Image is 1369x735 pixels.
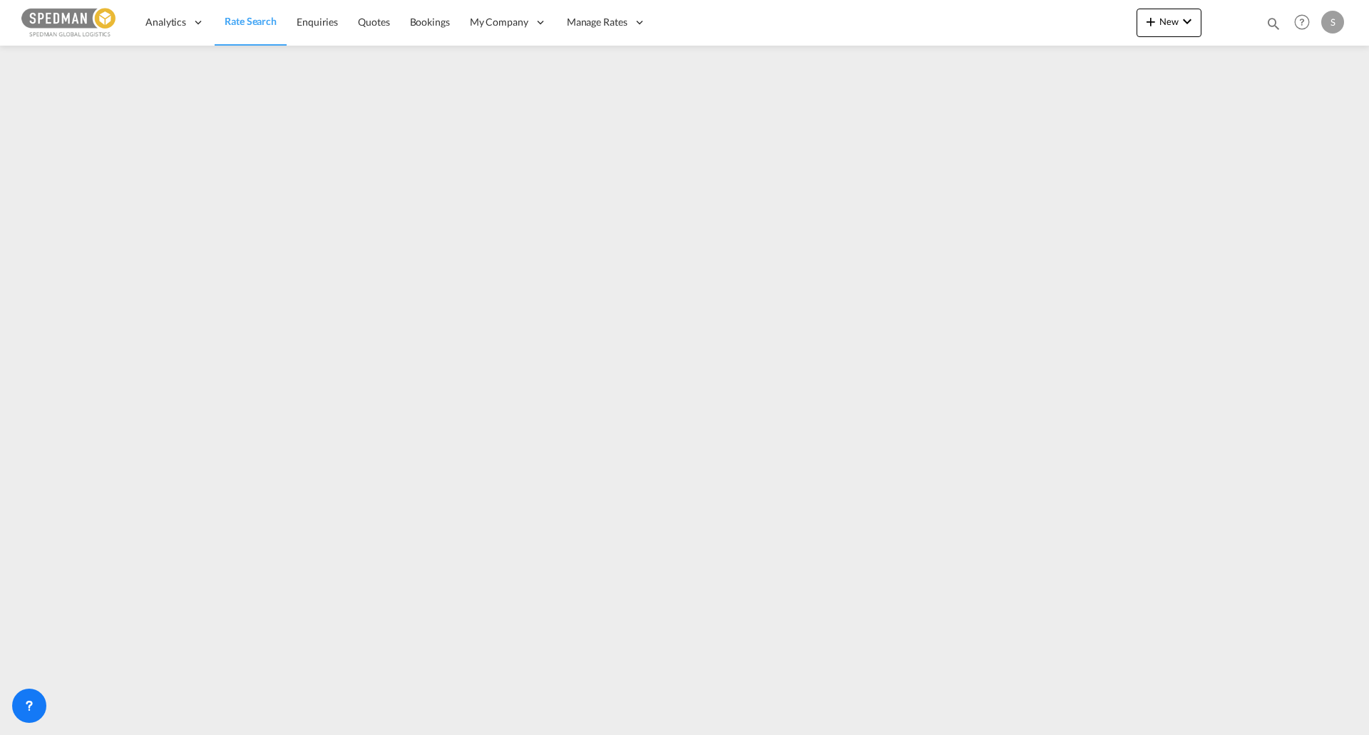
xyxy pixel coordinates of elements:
[145,15,186,29] span: Analytics
[1137,9,1201,37] button: icon-plus 400-fgNewicon-chevron-down
[470,15,528,29] span: My Company
[1179,13,1196,30] md-icon: icon-chevron-down
[21,6,118,38] img: c12ca350ff1b11efb6b291369744d907.png
[1321,11,1344,34] div: S
[1142,13,1159,30] md-icon: icon-plus 400-fg
[1142,16,1196,27] span: New
[567,15,627,29] span: Manage Rates
[225,15,277,27] span: Rate Search
[297,16,338,28] span: Enquiries
[1290,10,1321,36] div: Help
[358,16,389,28] span: Quotes
[410,16,450,28] span: Bookings
[1290,10,1314,34] span: Help
[1266,16,1281,31] md-icon: icon-magnify
[1266,16,1281,37] div: icon-magnify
